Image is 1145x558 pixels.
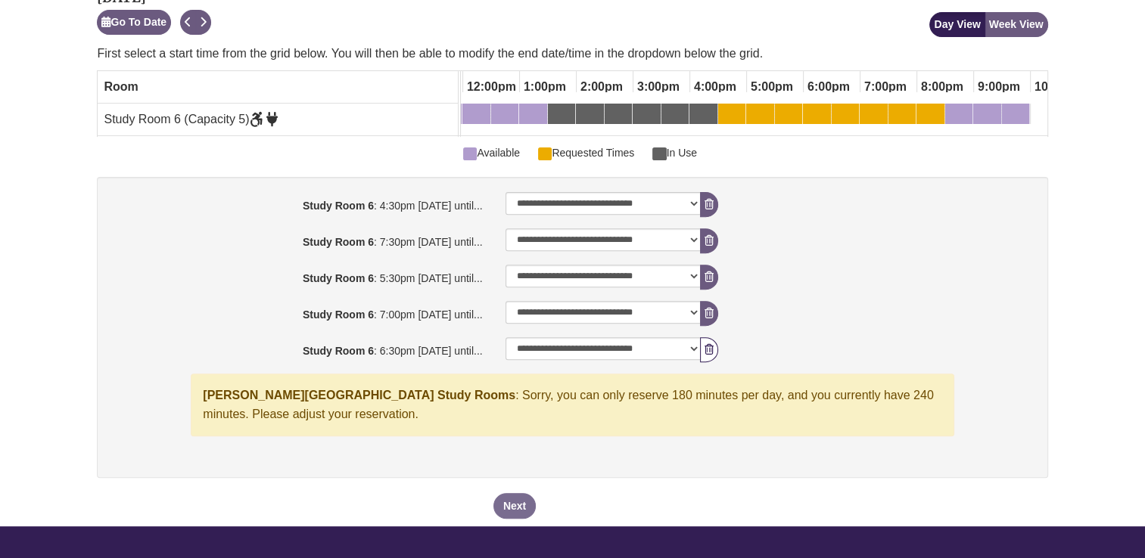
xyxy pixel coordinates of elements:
[303,236,374,248] strong: Study Room 6
[195,10,211,35] button: Next
[1002,104,1029,129] a: 9:30pm Monday, October 13, 2025 - Study Room 6 - Available
[180,10,196,35] button: Previous
[945,104,972,129] a: 8:30pm Monday, October 13, 2025 - Study Room 6 - Available
[101,192,493,214] label: : 4:30pm [DATE] until...
[303,345,374,357] strong: Study Room 6
[652,144,697,161] span: In Use
[463,144,520,161] span: Available
[303,272,374,284] strong: Study Room 6
[917,74,967,100] span: 8:00pm
[746,104,774,129] a: 5:00pm Monday, October 13, 2025 - Study Room 6 - Available
[775,104,802,129] a: 5:30pm Monday, October 13, 2025 - Study Room 6 - Available
[538,144,634,161] span: Requested Times
[203,389,515,401] strong: [PERSON_NAME][GEOGRAPHIC_DATA] Study Rooms
[633,104,661,129] a: 3:00pm Monday, October 13, 2025 - Study Room 6 - In Use
[303,308,374,321] strong: Study Room 6
[633,74,683,100] span: 3:00pm
[576,104,604,129] a: 2:00pm Monday, October 13, 2025 - Study Room 6 - In Use
[689,104,717,129] a: 4:00pm Monday, October 13, 2025 - Study Room 6 - In Use
[747,74,797,100] span: 5:00pm
[577,74,627,100] span: 2:00pm
[104,113,278,126] span: Study Room 6 (Capacity 5)
[832,104,859,129] a: 6:30pm Monday, October 13, 2025 - Study Room 6 - Available
[493,493,536,519] button: Next
[803,104,831,129] a: 6:00pm Monday, October 13, 2025 - Study Room 6 - Available
[718,104,745,129] a: 4:30pm Monday, October 13, 2025 - Study Room 6 - Available
[973,104,1001,129] a: 9:00pm Monday, October 13, 2025 - Study Room 6 - Available
[974,74,1024,100] span: 9:00pm
[690,74,740,100] span: 4:00pm
[929,12,985,37] button: Day View
[191,374,954,436] div: : Sorry, you can only reserve 180 minutes per day, and you currently have 240 minutes. Please adj...
[860,74,910,100] span: 7:00pm
[462,104,490,129] a: 12:00pm Monday, October 13, 2025 - Study Room 6 - Available
[97,177,1047,519] div: booking form
[661,104,689,129] a: 3:30pm Monday, October 13, 2025 - Study Room 6 - In Use
[101,337,493,359] label: : 6:30pm [DATE] until...
[101,228,493,250] label: : 7:30pm [DATE] until...
[303,200,374,212] strong: Study Room 6
[605,104,632,129] a: 2:30pm Monday, October 13, 2025 - Study Room 6 - In Use
[97,10,171,35] button: Go To Date
[104,80,138,93] span: Room
[463,74,520,100] span: 12:00pm
[101,265,493,287] label: : 5:30pm [DATE] until...
[491,104,518,129] a: 12:30pm Monday, October 13, 2025 - Study Room 6 - Available
[888,104,916,129] a: 7:30pm Monday, October 13, 2025 - Study Room 6 - Requested Times
[1031,74,1087,100] span: 10:00pm
[97,45,1047,63] p: First select a start time from the grid below. You will then be able to modify the end date/time ...
[916,104,944,129] a: 8:00pm Monday, October 13, 2025 - Study Room 6 - Requested Times
[101,301,493,323] label: : 7:00pm [DATE] until...
[860,104,888,129] a: 7:00pm Monday, October 13, 2025 - Study Room 6 - Requested Times
[804,74,854,100] span: 6:00pm
[519,104,547,129] a: 1:00pm Monday, October 13, 2025 - Study Room 6 - Available
[548,104,575,129] a: 1:30pm Monday, October 13, 2025 - Study Room 6 - In Use
[520,74,570,100] span: 1:00pm
[985,12,1048,37] button: Week View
